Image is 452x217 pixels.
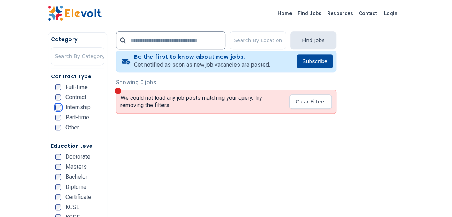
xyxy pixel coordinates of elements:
input: Full-time [55,84,61,90]
h5: Contract Type [51,73,104,80]
span: Bachelor [65,174,87,180]
h5: Education Level [51,142,104,150]
input: Certificate [55,194,61,200]
span: Masters [65,164,87,170]
h4: Be the first to know about new jobs. [134,53,270,61]
span: Doctorate [65,154,90,160]
button: Subscribe [297,54,333,68]
input: Bachelor [55,174,61,180]
span: Full-time [65,84,88,90]
a: Home [275,8,295,19]
button: Find Jobs [290,31,336,49]
span: KCSE [65,204,79,210]
iframe: Chat Widget [416,182,452,217]
input: Diploma [55,184,61,190]
span: Certificate [65,194,91,200]
a: Login [380,6,402,21]
a: Resources [324,8,356,19]
h5: Category [51,36,104,43]
a: Contact [356,8,380,19]
a: Find Jobs [295,8,324,19]
input: Part-time [55,115,61,120]
p: Get notified as soon as new job vacancies are posted. [134,61,270,69]
p: Showing 0 jobs [116,78,336,87]
input: Doctorate [55,154,61,160]
span: Other [65,125,79,130]
input: Contract [55,94,61,100]
span: Part-time [65,115,89,120]
input: Other [55,125,61,130]
span: Contract [65,94,86,100]
input: Masters [55,164,61,170]
input: Internship [55,105,61,110]
input: KCSE [55,204,61,210]
img: Elevolt [48,6,102,21]
span: Internship [65,105,91,110]
p: We could not load any job posts matching your query. Try removing the filters... [120,94,284,109]
span: Diploma [65,184,86,190]
button: Clear Filters [289,94,332,109]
